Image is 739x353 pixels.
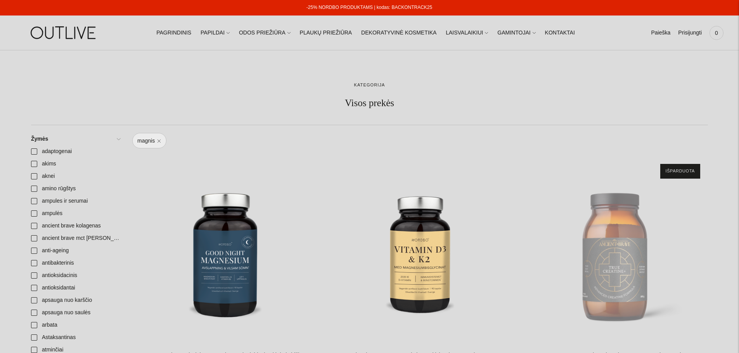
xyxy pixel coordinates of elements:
a: arbata [26,319,125,331]
a: ampulės [26,207,125,220]
a: apsauga nuo saulės [26,307,125,319]
a: PAPILDAI [201,24,230,41]
a: -25% NORDBO PRODUKTAMS | kodas: BACKONTRACK25 [306,5,432,10]
img: OUTLIVE [16,19,112,46]
a: Prisijungti [678,24,702,41]
a: Astaksantinas [26,331,125,344]
a: KONTAKTAI [545,24,575,41]
a: akims [26,158,125,170]
a: Paieška [651,24,670,41]
a: ODOS PRIEŽIŪRA [239,24,291,41]
a: PLAUKŲ PRIEŽIŪRA [300,24,352,41]
a: antibakterinis [26,257,125,269]
span: 0 [711,28,722,38]
a: antioksidantai [26,282,125,294]
a: anti-ageing [26,245,125,257]
a: apsauga nuo karščio [26,294,125,307]
a: antioksidacinis [26,269,125,282]
a: LAISVALAIKIUI [446,24,488,41]
a: Žymės [26,133,125,145]
a: ancient brave mct [PERSON_NAME] [26,232,125,245]
a: PAGRINDINIS [156,24,191,41]
a: ANCIENT BRAVE 'True Creatine+' kreatinas raumenų atsistatymui 180g [521,156,708,343]
a: ancient brave kolagenas [26,220,125,232]
a: NORDBO Vitaminas D3+K2+Magnis lengvai įsisavinamas 90kaps. [327,156,513,343]
a: ampules ir serumai [26,195,125,207]
a: amino rūgštys [26,183,125,195]
a: 0 [710,24,723,41]
a: DEKORATYVINĖ KOSMETIKA [361,24,436,41]
a: GAMINTOJAI [497,24,535,41]
a: adaptogenai [26,145,125,158]
a: NORDBO Magnis Good Night Magnesium atsipalaidavimui ir kokybiškam miegui palaikyti 90kaps [132,156,319,343]
a: magnis [132,133,166,148]
a: aknei [26,170,125,183]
